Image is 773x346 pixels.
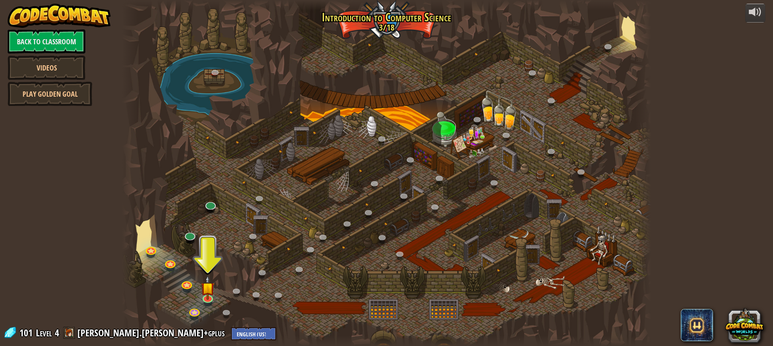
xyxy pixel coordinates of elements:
img: level-banner-started.png [201,276,215,300]
a: Back to Classroom [8,29,85,54]
span: 101 [19,326,35,339]
button: Adjust volume [745,4,765,23]
img: CodeCombat - Learn how to code by playing a game [8,4,111,28]
a: Play Golden Goal [8,82,92,106]
a: [PERSON_NAME].[PERSON_NAME]+gplus [77,326,227,339]
span: 4 [55,326,59,339]
span: Level [36,326,52,340]
a: Videos [8,56,85,80]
